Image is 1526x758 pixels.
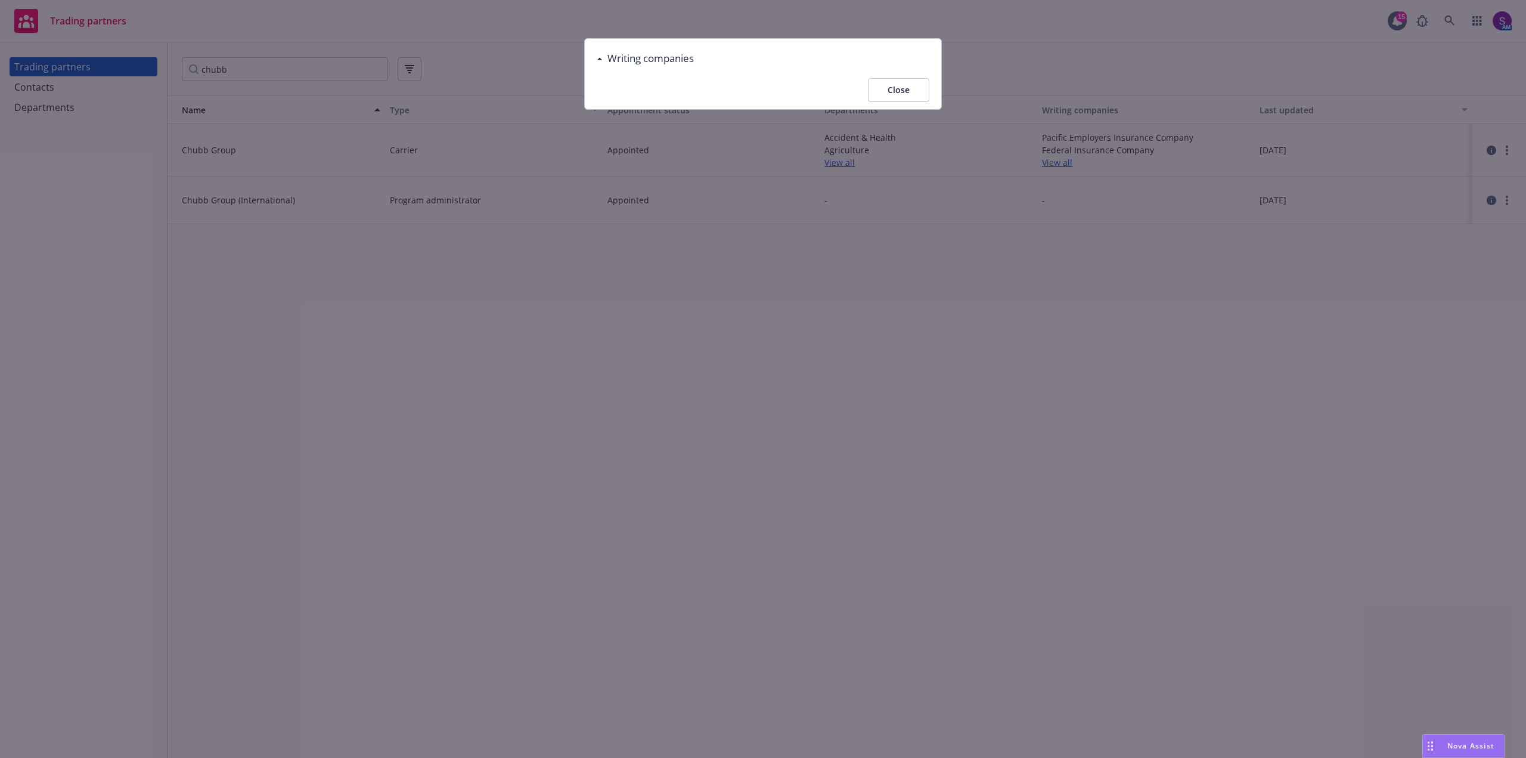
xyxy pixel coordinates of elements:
[1423,735,1438,757] div: Drag to move
[868,78,929,102] button: Close
[1422,734,1505,758] button: Nova Assist
[597,51,694,66] div: Writing companies
[1447,741,1494,751] span: Nova Assist
[607,51,694,66] h3: Writing companies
